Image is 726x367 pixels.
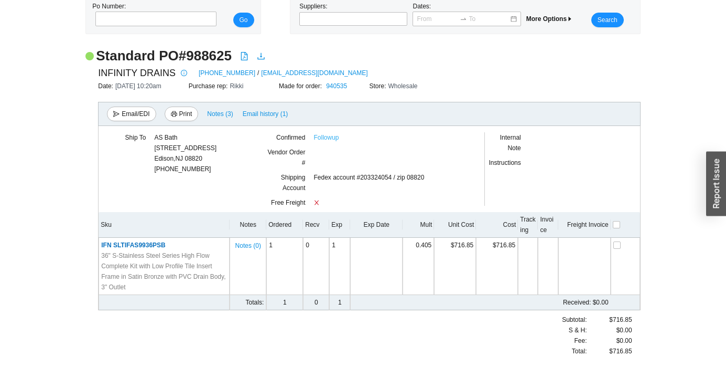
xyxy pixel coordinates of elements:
[476,238,518,295] td: $716.85
[266,295,303,310] td: 1
[598,15,617,25] span: Search
[434,238,476,295] td: $716.85
[240,52,248,62] a: file-pdf
[171,111,177,118] span: printer
[403,238,434,295] td: 0.405
[567,16,573,22] span: caret-right
[207,108,233,116] button: Notes (3)
[271,199,305,206] span: Free Freight
[189,82,230,90] span: Purchase rep:
[207,109,233,119] span: Notes ( 3 )
[230,82,243,90] span: Rikki
[329,238,350,295] td: 1
[313,132,339,143] a: Followup
[562,314,587,325] span: Subtotal:
[313,172,463,197] div: Fedex account #203324054 / zip 08820
[303,212,329,238] th: Recv
[369,82,388,90] span: Store:
[101,219,227,230] div: Sku
[96,47,232,65] h2: Standard PO # 988625
[176,66,190,80] button: info-circle
[240,15,248,25] span: Go
[279,82,324,90] span: Made for order:
[257,68,259,78] span: /
[388,82,418,90] span: Wholesale
[538,212,558,238] th: Invoice
[489,159,521,166] span: Instructions
[246,299,264,306] span: Totals:
[98,82,115,90] span: Date:
[518,212,538,238] th: Tracking
[410,1,523,27] div: Dates:
[257,52,265,60] span: download
[303,238,329,295] td: 0
[403,212,434,238] th: Mult
[350,212,403,238] th: Exp Date
[558,212,611,238] th: Freight Invoice
[267,149,305,166] span: Vendor Order #
[101,242,165,249] span: IFN SLTIFAS9936PSB
[460,15,467,23] span: to
[297,1,410,27] div: Suppliers:
[98,65,176,81] span: INFINITY DRAINS
[235,240,261,251] span: Notes ( 0 )
[92,1,213,27] div: Po Number:
[326,82,347,90] a: 940535
[587,346,632,356] div: $716.85
[257,52,265,62] a: download
[178,70,190,76] span: info-circle
[460,15,467,23] span: swap-right
[329,295,350,310] td: 1
[417,14,457,24] input: From
[154,132,216,164] div: AS Bath [STREET_ADDRESS] Edison , NJ 08820
[303,295,329,310] td: 0
[476,212,518,238] th: Cost
[113,111,120,118] span: send
[569,325,587,335] span: S & H:
[266,238,303,295] td: 1
[266,212,303,238] th: Ordered
[235,240,262,247] button: Notes (0)
[563,299,591,306] span: Received:
[230,212,266,238] th: Notes
[403,295,610,310] td: $0.00
[115,82,161,90] span: [DATE] 10:20am
[574,335,587,346] span: Fee :
[101,250,227,292] span: 36" S-Stainless Steel Series High Flow Complete Kit with Low Profile Tile Insert Frame in Satin B...
[587,314,632,325] div: $716.85
[107,107,156,121] button: sendEmail/EDI
[199,68,255,78] a: [PHONE_NUMBER]
[122,109,149,119] span: Email/EDI
[434,212,476,238] th: Unit Cost
[261,68,367,78] a: [EMAIL_ADDRESS][DOMAIN_NAME]
[179,109,192,119] span: Print
[281,174,306,192] span: Shipping Account
[243,109,288,119] span: Email history (1)
[165,107,199,121] button: printerPrint
[616,335,632,346] span: $0.00
[276,134,305,141] span: Confirmed
[240,52,248,60] span: file-pdf
[587,325,632,335] div: $0.00
[242,107,289,121] button: Email history (1)
[572,346,587,356] span: Total:
[233,13,254,27] button: Go
[500,134,521,152] span: Internal Note
[125,134,146,141] span: Ship To
[154,132,216,174] div: [PHONE_NUMBER]
[591,13,624,27] button: Search
[526,15,573,23] span: More Options
[469,14,510,24] input: To
[329,212,350,238] th: Exp
[313,200,320,206] span: close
